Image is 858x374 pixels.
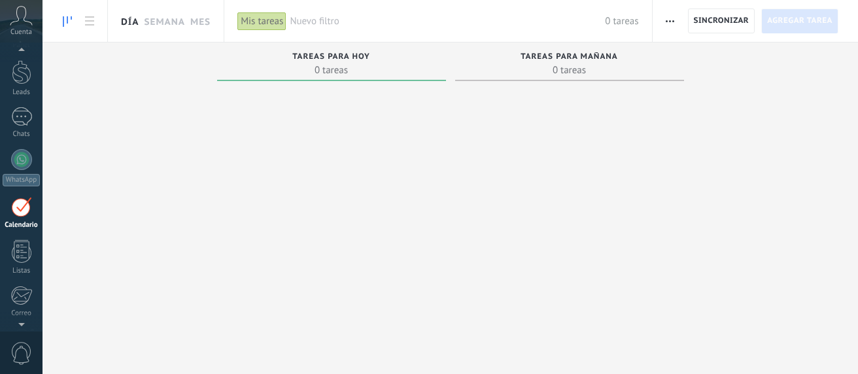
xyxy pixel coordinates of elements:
div: Correo [3,309,41,318]
span: Cuenta [10,28,32,37]
a: To-do line [56,8,78,34]
span: 0 tareas [605,15,638,27]
span: Nuevo filtro [290,15,605,27]
div: WhatsApp [3,174,40,186]
span: 0 tareas [224,63,439,76]
span: Sincronizar [694,17,749,25]
span: 0 tareas [462,63,678,76]
button: Agregar tarea [761,8,838,33]
div: Mis tareas [237,12,286,31]
button: Sincronizar [688,8,755,33]
div: Tareas para mañana [462,52,678,63]
button: Más [661,8,679,33]
div: Leads [3,88,41,97]
div: Calendario [3,221,41,229]
span: Agregar tarea [767,9,832,33]
a: To-do list [78,8,101,34]
div: Listas [3,267,41,275]
span: Tareas para hoy [292,52,370,61]
span: Tareas para mañana [521,52,618,61]
div: Tareas para hoy [224,52,439,63]
div: Chats [3,130,41,139]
